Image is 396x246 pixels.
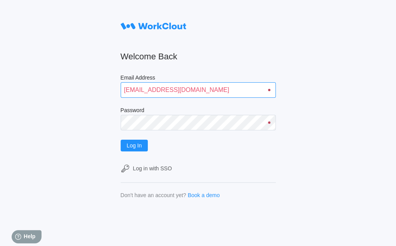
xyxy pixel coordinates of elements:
[121,82,276,98] input: Enter your email
[121,164,276,173] a: Log in with SSO
[121,51,276,62] h2: Welcome Back
[127,143,142,148] span: Log In
[121,140,148,151] button: Log In
[133,165,172,172] div: Log in with SSO
[121,192,186,198] div: Don't have an account yet?
[121,107,276,115] label: Password
[121,74,276,82] label: Email Address
[188,192,220,198] a: Book a demo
